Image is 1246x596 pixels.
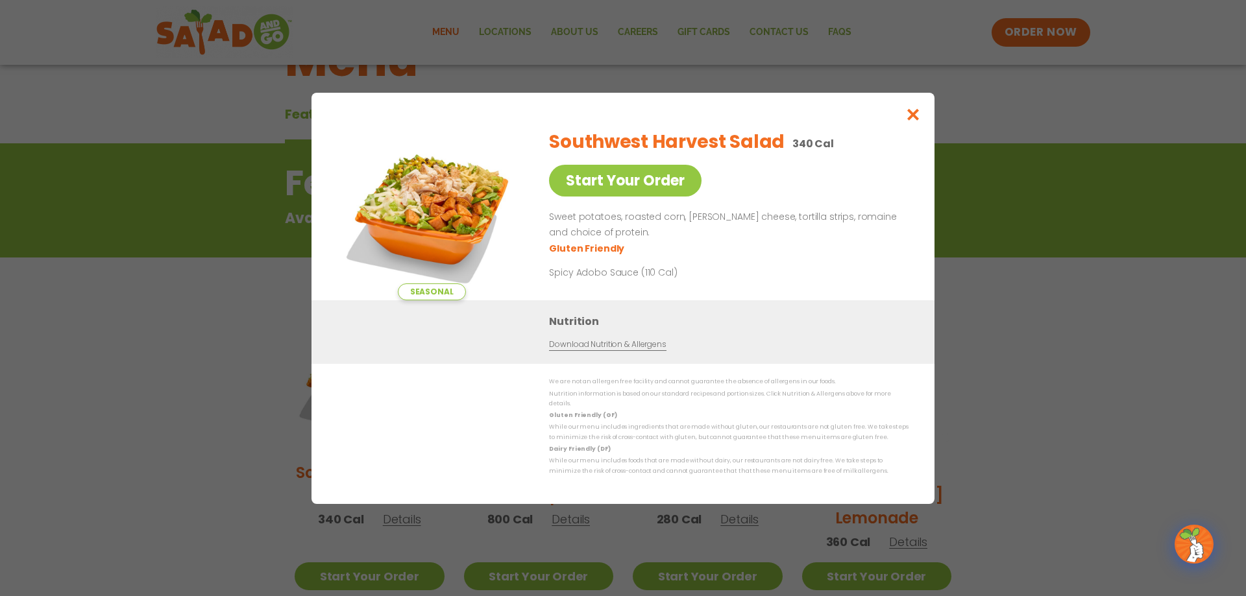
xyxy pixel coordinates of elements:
a: Download Nutrition & Allergens [549,339,666,351]
p: While our menu includes ingredients that are made without gluten, our restaurants are not gluten ... [549,422,909,442]
p: Spicy Adobo Sauce (110 Cal) [549,265,789,279]
p: While our menu includes foods that are made without dairy, our restaurants are not dairy free. We... [549,456,909,476]
p: Sweet potatoes, roasted corn, [PERSON_NAME] cheese, tortilla strips, romaine and choice of protein. [549,209,903,241]
p: 340 Cal [792,136,834,152]
h3: Nutrition [549,313,915,329]
img: wpChatIcon [1176,526,1212,562]
img: Featured product photo for Southwest Harvest Salad [341,119,522,300]
button: Close modal [892,93,934,136]
h2: Southwest Harvest Salad [549,128,785,156]
p: We are not an allergen free facility and cannot guarantee the absence of allergens in our foods. [549,377,909,387]
p: Nutrition information is based on our standard recipes and portion sizes. Click Nutrition & Aller... [549,388,909,409]
span: Seasonal [398,283,466,300]
strong: Dairy Friendly (DF) [549,445,610,453]
a: Start Your Order [549,165,702,197]
li: Gluten Friendly [549,241,626,255]
strong: Gluten Friendly (GF) [549,411,617,419]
